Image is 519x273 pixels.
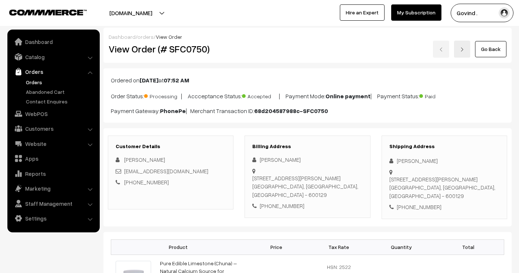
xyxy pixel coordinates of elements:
a: Dashboard [109,34,136,40]
b: 68d204587988c-SFC0750 [254,107,328,115]
th: Quantity [370,239,433,255]
div: [PERSON_NAME] [252,156,362,164]
h3: Billing Address [252,143,362,150]
th: Tax Rate [307,239,370,255]
span: [PERSON_NAME] [124,156,165,163]
div: [PERSON_NAME] [389,157,499,165]
a: My Subscription [391,4,441,21]
a: Catalog [9,50,97,64]
a: orders [137,34,154,40]
img: user [499,7,510,18]
a: Staff Management [9,197,97,210]
p: Payment Gateway: | Merchant Transaction ID: [111,106,504,115]
span: Accepted [242,91,279,100]
b: PhonePe [160,107,186,115]
a: Customers [9,122,97,135]
th: Product [111,239,245,255]
a: Apps [9,152,97,165]
div: [PHONE_NUMBER] [389,203,499,211]
a: Reports [9,167,97,180]
button: Govind . [451,4,513,22]
b: 07:52 AM [164,76,189,84]
b: Online payment [325,92,371,100]
b: [DATE] [140,76,158,84]
th: Price [245,239,307,255]
a: WebPOS [9,107,97,120]
a: Contact Enquires [24,98,97,105]
a: Dashboard [9,35,97,48]
a: Website [9,137,97,150]
a: [PHONE_NUMBER] [124,179,169,185]
a: [EMAIL_ADDRESS][DOMAIN_NAME] [124,168,208,174]
button: [DOMAIN_NAME] [83,4,178,22]
div: [STREET_ADDRESS][PERSON_NAME] [GEOGRAPHIC_DATA], [GEOGRAPHIC_DATA], [GEOGRAPHIC_DATA] - 600129 [389,175,499,200]
img: COMMMERCE [9,10,87,15]
h3: Shipping Address [389,143,499,150]
h3: Customer Details [116,143,226,150]
p: Order Status: | Accceptance Status: | Payment Mode: | Payment Status: [111,91,504,100]
p: Ordered on at [111,76,504,85]
div: [PHONE_NUMBER] [252,202,362,210]
div: [STREET_ADDRESS][PERSON_NAME] [GEOGRAPHIC_DATA], [GEOGRAPHIC_DATA], [GEOGRAPHIC_DATA] - 600129 [252,174,362,199]
a: Settings [9,212,97,225]
span: Processing [144,91,181,100]
span: View Order [156,34,182,40]
div: / / [109,33,506,41]
img: right-arrow.png [460,47,464,52]
a: Marketing [9,182,97,195]
a: Hire an Expert [340,4,385,21]
h2: View Order (# SFC0750) [109,43,234,55]
span: Paid [419,91,456,100]
a: Go Back [475,41,506,57]
th: Total [433,239,504,255]
a: Abandoned Cart [24,88,97,96]
a: COMMMERCE [9,7,74,16]
a: Orders [24,78,97,86]
a: Orders [9,65,97,78]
